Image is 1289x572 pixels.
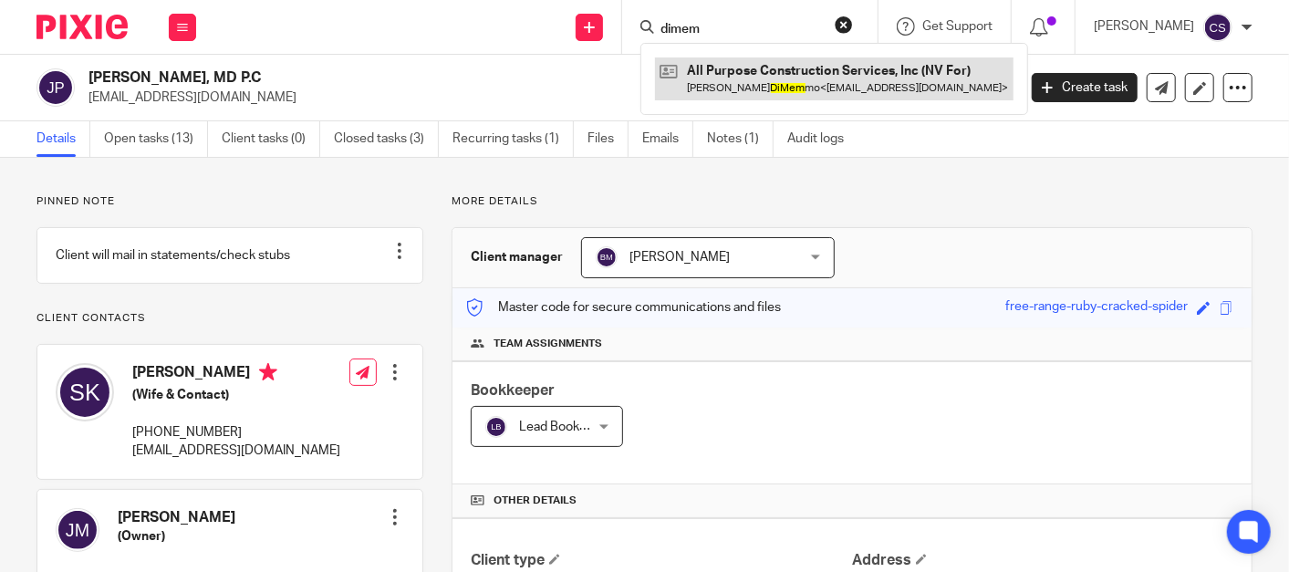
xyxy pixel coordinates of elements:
h5: (Wife & Contact) [132,386,340,404]
a: Audit logs [787,121,858,157]
p: Master code for secure communications and files [466,298,781,317]
a: Create task [1032,73,1138,102]
img: svg%3E [485,416,507,438]
a: Notes (1) [707,121,774,157]
img: svg%3E [36,68,75,107]
img: svg%3E [56,508,99,552]
span: Get Support [922,20,993,33]
h4: [PERSON_NAME] [118,508,235,527]
h3: Client manager [471,248,563,266]
span: Lead Bookkeeper [519,421,619,433]
img: Pixie [36,15,128,39]
img: svg%3E [1203,13,1232,42]
span: Bookkeeper [471,383,555,398]
a: Open tasks (13) [104,121,208,157]
p: [EMAIL_ADDRESS][DOMAIN_NAME] [132,442,340,460]
a: Client tasks (0) [222,121,320,157]
img: svg%3E [596,246,618,268]
h4: Address [852,551,1233,570]
i: Primary [259,363,277,381]
p: Pinned note [36,194,423,209]
p: [PERSON_NAME] [1094,17,1194,36]
span: Team assignments [494,337,602,351]
p: Client contacts [36,311,423,326]
h4: Client type [471,551,852,570]
span: [PERSON_NAME] [629,251,730,264]
a: Files [587,121,629,157]
a: Emails [642,121,693,157]
a: Recurring tasks (1) [452,121,574,157]
span: Other details [494,494,577,508]
h2: [PERSON_NAME], MD P.C [88,68,821,88]
button: Clear [835,16,853,34]
a: Details [36,121,90,157]
div: free-range-ruby-cracked-spider [1005,297,1188,318]
h4: [PERSON_NAME] [132,363,340,386]
p: More details [452,194,1253,209]
h5: (Owner) [118,527,235,546]
img: svg%3E [56,363,114,421]
p: [PHONE_NUMBER] [132,423,340,442]
p: [EMAIL_ADDRESS][DOMAIN_NAME] [88,88,1004,107]
a: Closed tasks (3) [334,121,439,157]
input: Search [659,22,823,38]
